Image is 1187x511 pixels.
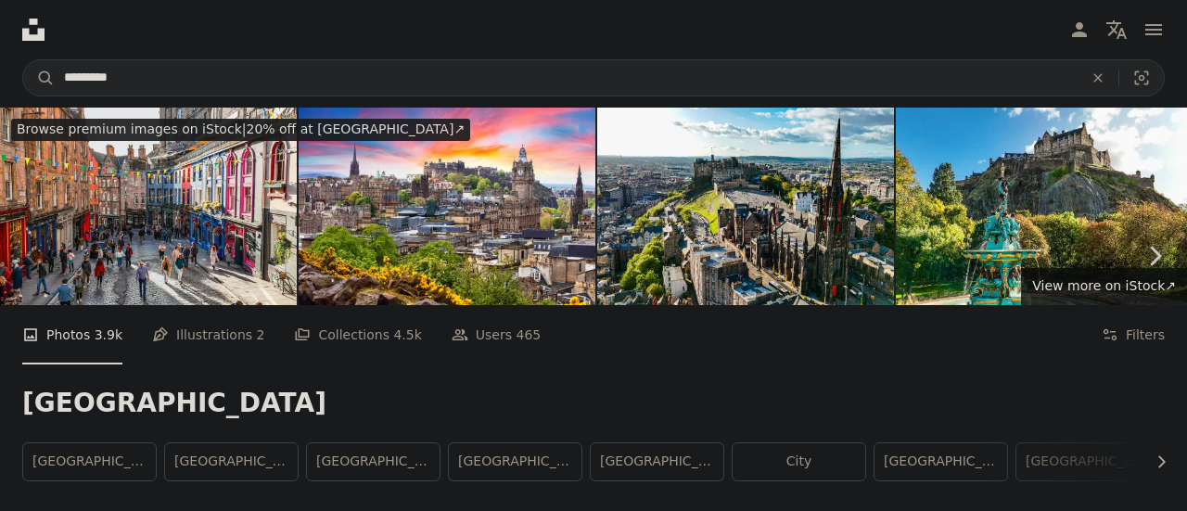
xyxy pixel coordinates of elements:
h1: [GEOGRAPHIC_DATA] [22,387,1165,420]
a: [GEOGRAPHIC_DATA] [591,443,723,480]
a: [GEOGRAPHIC_DATA] [307,443,440,480]
button: Clear [1078,60,1118,96]
a: city [733,443,865,480]
a: Illustrations 2 [152,305,264,364]
a: Home — Unsplash [22,19,45,41]
img: Aerial view of Edinburgh old town at night with Tolbooth Kirk Church, aerial view of the Old Town... [597,108,894,305]
img: Edinburgh castle, Scotland at sunset [299,108,595,305]
button: Visual search [1119,60,1164,96]
a: Collections 4.5k [294,305,421,364]
button: Menu [1135,11,1172,48]
a: [GEOGRAPHIC_DATA] [449,443,581,480]
span: 2 [257,325,265,345]
a: View more on iStock↗ [1021,268,1187,305]
span: View more on iStock ↗ [1032,278,1176,293]
span: 4.5k [393,325,421,345]
a: Next [1122,167,1187,345]
form: Find visuals sitewide [22,59,1165,96]
button: Language [1098,11,1135,48]
span: 20% off at [GEOGRAPHIC_DATA] ↗ [17,121,465,136]
a: Log in / Sign up [1061,11,1098,48]
a: [GEOGRAPHIC_DATA] [23,443,156,480]
span: Browse premium images on iStock | [17,121,246,136]
a: Users 465 [452,305,541,364]
a: [GEOGRAPHIC_DATA] [1016,443,1149,480]
a: [GEOGRAPHIC_DATA] [165,443,298,480]
button: Filters [1102,305,1165,364]
button: scroll list to the right [1144,443,1165,480]
button: Search Unsplash [23,60,55,96]
span: 465 [517,325,542,345]
a: [GEOGRAPHIC_DATA] [874,443,1007,480]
